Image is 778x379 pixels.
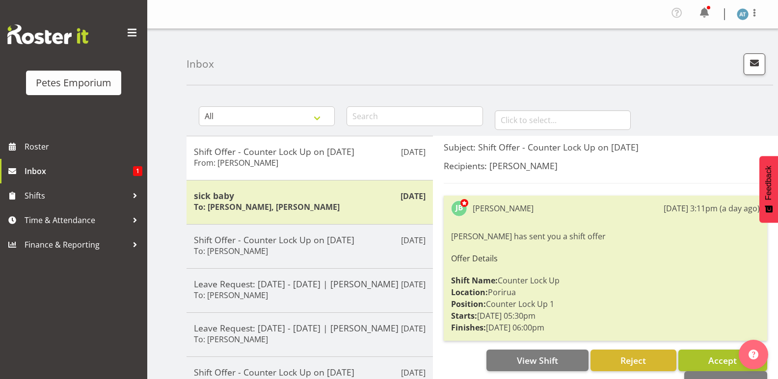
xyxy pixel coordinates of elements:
span: Reject [620,354,646,366]
p: [DATE] [401,146,426,158]
p: [DATE] [401,234,426,246]
strong: Position: [451,299,486,309]
h6: To: [PERSON_NAME] [194,246,268,256]
h5: sick baby [194,190,426,201]
div: [DATE] 3:11pm (a day ago) [664,202,760,214]
p: [DATE] [401,367,426,379]
h5: Shift Offer - Counter Lock Up on [DATE] [194,234,426,245]
strong: Location: [451,287,488,298]
button: Accept [678,350,767,371]
input: Search [347,106,483,126]
p: [DATE] [401,323,426,334]
img: alex-micheal-taniwha5364.jpg [737,8,749,20]
p: [DATE] [401,190,426,202]
span: Inbox [25,164,133,178]
h6: To: [PERSON_NAME], [PERSON_NAME] [194,202,340,212]
strong: Finishes: [451,322,486,333]
h5: Shift Offer - Counter Lock Up on [DATE] [194,367,426,378]
h6: To: [PERSON_NAME] [194,334,268,344]
span: Time & Attendance [25,213,128,227]
button: Reject [590,350,676,371]
h5: Subject: Shift Offer - Counter Lock Up on [DATE] [444,142,767,152]
img: help-xxl-2.png [749,350,758,359]
div: [PERSON_NAME] [473,202,534,214]
h5: Shift Offer - Counter Lock Up on [DATE] [194,146,426,157]
span: Feedback [764,166,773,200]
h5: Recipients: [PERSON_NAME] [444,160,767,171]
h6: From: [PERSON_NAME] [194,158,278,168]
img: Rosterit website logo [7,25,88,44]
span: Roster [25,139,142,154]
h4: Inbox [187,58,214,70]
span: Accept [708,354,737,366]
h6: Offer Details [451,254,760,263]
h5: Leave Request: [DATE] - [DATE] | [PERSON_NAME] [194,278,426,289]
span: Finance & Reporting [25,237,128,252]
span: 1 [133,166,142,176]
div: Petes Emporium [36,76,111,90]
strong: Shift Name: [451,275,498,286]
button: Feedback - Show survey [759,156,778,223]
span: Shifts [25,188,128,203]
button: View Shift [486,350,588,371]
div: [PERSON_NAME] has sent you a shift offer Counter Lock Up Porirua Counter Lock Up 1 [DATE] 05:30pm... [451,228,760,336]
h6: To: [PERSON_NAME] [194,290,268,300]
p: [DATE] [401,278,426,290]
strong: Starts: [451,310,477,321]
h5: Leave Request: [DATE] - [DATE] | [PERSON_NAME] [194,323,426,333]
img: jodine-bunn132.jpg [451,201,467,216]
span: View Shift [517,354,558,366]
input: Click to select... [495,110,631,130]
